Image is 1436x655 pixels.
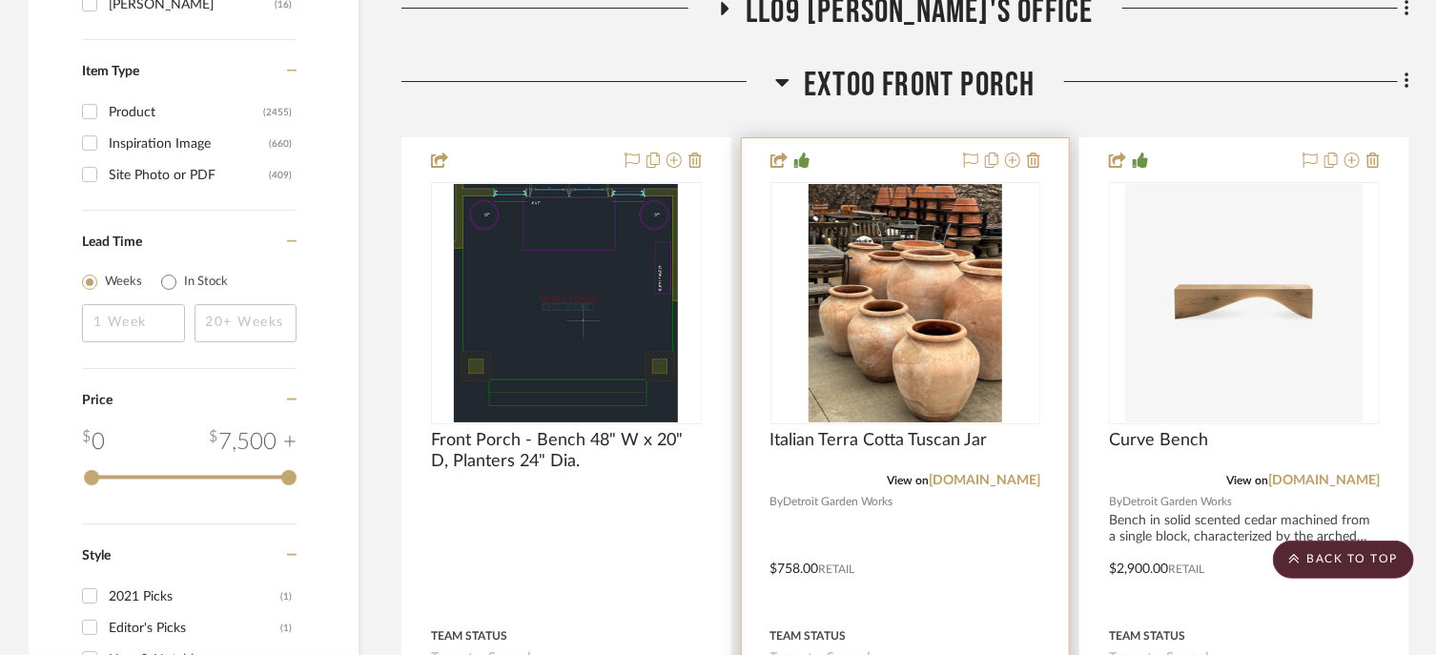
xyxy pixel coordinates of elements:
span: Detroit Garden Works [784,493,893,511]
input: 1 Week [82,304,185,342]
div: Team Status [1109,627,1185,645]
img: Italian Terra Cotta Tuscan Jar [809,184,1002,422]
div: (1) [280,613,292,644]
img: Curve Bench [1125,184,1364,422]
div: Editor's Picks [109,613,280,644]
img: Front Porch - Bench 48" W x 20" D, Planters 24" Dia. [454,184,678,422]
label: In Stock [184,273,228,292]
div: Team Status [431,627,507,645]
div: Team Status [770,627,847,645]
span: View on [887,475,929,486]
span: EXT00 Front Porch [804,65,1035,106]
div: Site Photo or PDF [109,160,269,191]
span: By [1109,493,1122,511]
div: Inspiration Image [109,129,269,159]
div: 0 [771,183,1040,423]
input: 20+ Weeks [195,304,297,342]
span: Curve Bench [1109,430,1208,451]
span: By [770,493,784,511]
div: 0 [82,425,105,460]
span: View on [1226,475,1268,486]
a: [DOMAIN_NAME] [1268,474,1380,487]
div: (409) [269,160,292,191]
div: (660) [269,129,292,159]
div: (1) [280,582,292,612]
a: [DOMAIN_NAME] [929,474,1040,487]
scroll-to-top-button: BACK TO TOP [1273,541,1414,579]
span: Style [82,549,111,563]
span: Italian Terra Cotta Tuscan Jar [770,430,988,451]
div: 7,500 + [209,425,297,460]
span: Lead Time [82,235,142,249]
label: Weeks [105,273,142,292]
span: Item Type [82,65,139,78]
span: Front Porch - Bench 48" W x 20" D, Planters 24" Dia. [431,430,702,472]
span: Price [82,394,113,407]
span: Detroit Garden Works [1122,493,1232,511]
div: 2021 Picks [109,582,280,612]
div: Product [109,97,263,128]
div: (2455) [263,97,292,128]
